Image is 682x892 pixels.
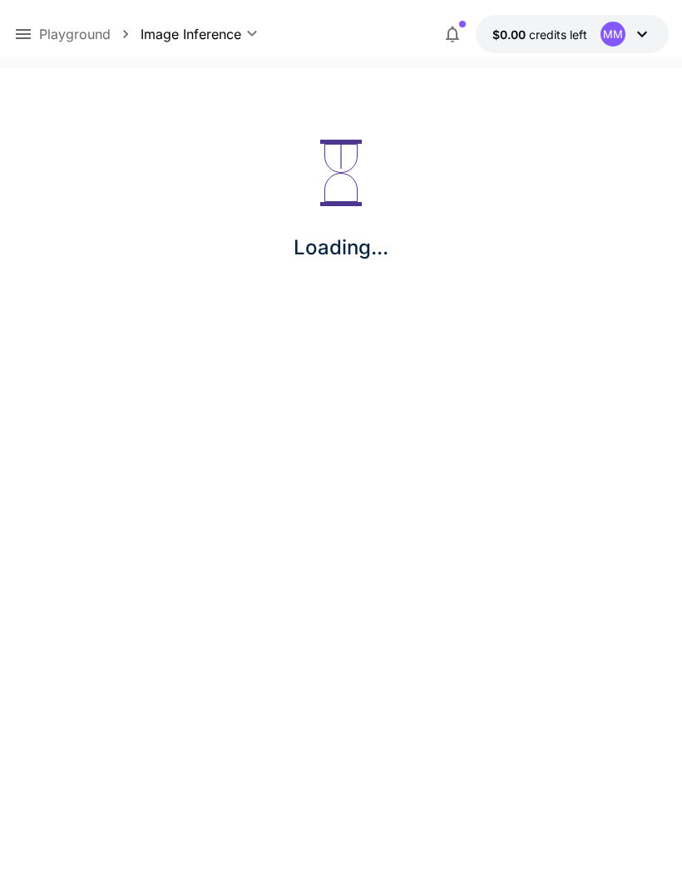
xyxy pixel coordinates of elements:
[492,26,587,43] div: $0.00
[529,27,587,42] span: credits left
[39,24,141,44] nav: breadcrumb
[476,15,669,53] button: $0.00MM
[600,22,625,47] div: MM
[39,24,111,44] a: Playground
[294,233,388,263] p: Loading...
[492,27,529,42] span: $0.00
[141,24,241,44] span: Image Inference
